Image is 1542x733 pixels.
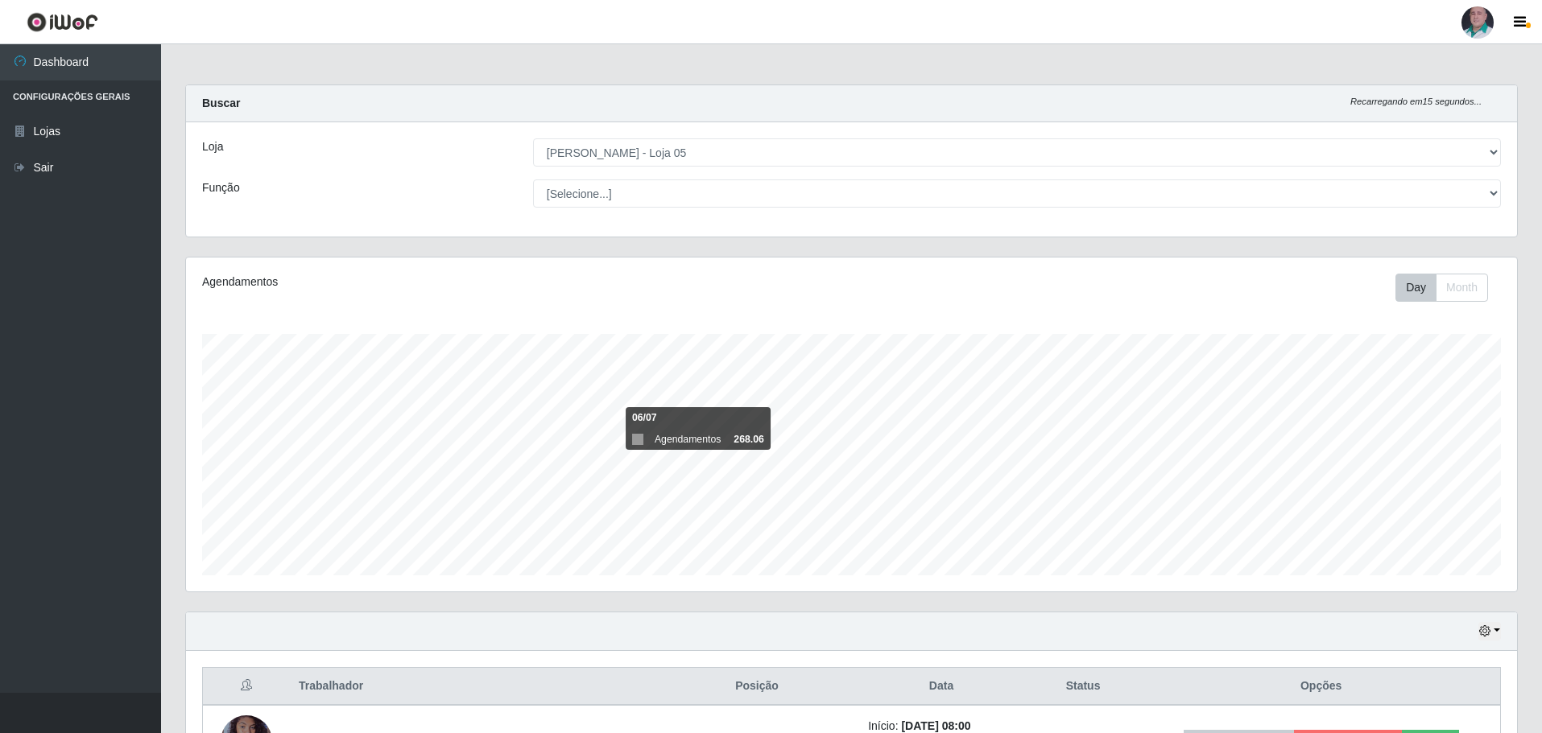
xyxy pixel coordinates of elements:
[1350,97,1482,106] i: Recarregando em 15 segundos...
[655,668,858,706] th: Posição
[27,12,98,32] img: CoreUI Logo
[858,668,1024,706] th: Data
[1395,274,1437,302] button: Day
[202,274,730,290] div: Agendamentos
[1024,668,1142,706] th: Status
[202,179,240,196] label: Função
[202,138,223,155] label: Loja
[1142,668,1500,706] th: Opções
[202,97,240,109] strong: Buscar
[289,668,655,706] th: Trabalhador
[901,719,970,732] time: [DATE] 08:00
[1395,274,1488,302] div: First group
[1395,274,1501,302] div: Toolbar with button groups
[1436,274,1488,302] button: Month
